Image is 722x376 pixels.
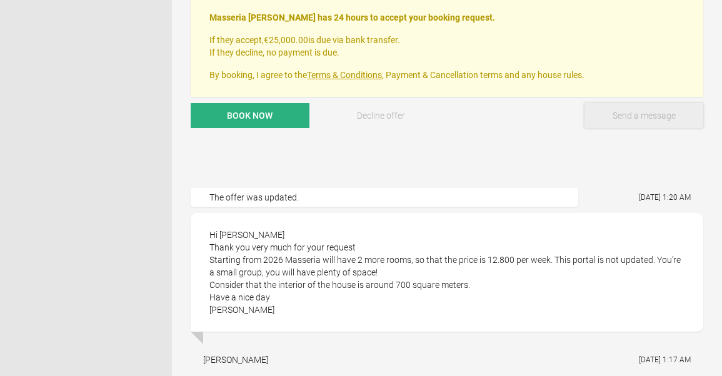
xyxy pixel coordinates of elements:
[191,103,309,128] button: Book now
[264,35,308,45] flynt-currency: €25,000.00
[639,355,691,364] flynt-date-display: [DATE] 1:17 AM
[584,103,703,128] button: Send a message
[209,69,684,81] p: By booking, I agree to the , Payment & Cancellation terms and any house rules.
[203,354,268,366] div: [PERSON_NAME]
[191,188,578,207] div: The offer was updated.
[227,111,273,121] span: Book now
[209,12,495,22] strong: Masseria [PERSON_NAME] has 24 hours to accept your booking request.
[357,111,405,121] span: Decline offer
[191,213,703,332] div: Hi [PERSON_NAME] Thank you very much for your request Starting from 2026 Masseria will have 2 mor...
[322,103,441,128] button: Decline offer
[307,70,382,80] a: Terms & Conditions
[639,193,691,202] flynt-date-display: [DATE] 1:20 AM
[209,34,684,59] p: If they accept, is due via bank transfer. If they decline, no payment is due.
